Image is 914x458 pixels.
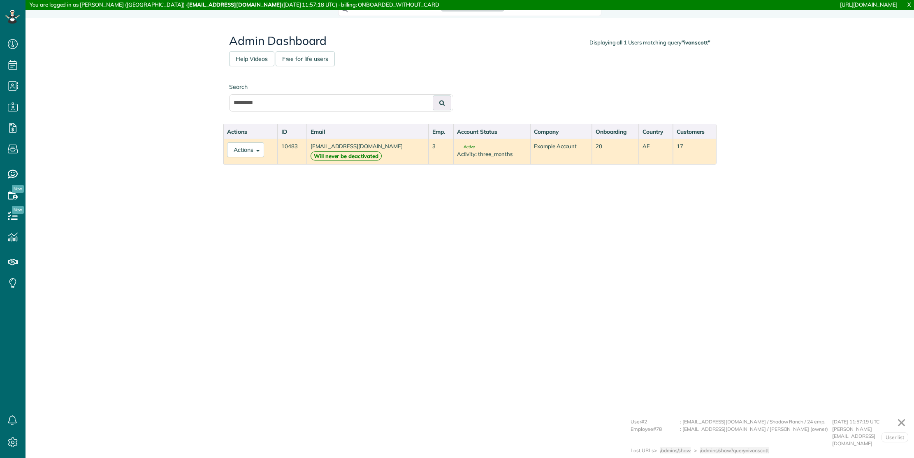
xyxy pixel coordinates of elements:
div: : [EMAIL_ADDRESS][DOMAIN_NAME] / Shadow Ranch / 24 emp. [680,418,832,425]
div: Employee#78 [631,425,680,447]
a: Help Videos [229,51,274,66]
span: /admins/show [660,447,691,453]
td: [EMAIL_ADDRESS][DOMAIN_NAME] [307,139,429,164]
div: Last URLs [631,447,654,454]
span: Active [457,145,475,149]
label: Search [229,83,453,91]
div: : [EMAIL_ADDRESS][DOMAIN_NAME] / [PERSON_NAME] (owner) [680,425,832,447]
div: User#2 [631,418,680,425]
strong: Will never be deactivated [311,151,382,161]
a: [URL][DOMAIN_NAME] [840,1,898,8]
div: [PERSON_NAME][EMAIL_ADDRESS][DOMAIN_NAME] [832,425,906,447]
span: New [12,185,24,193]
div: Email [311,128,425,136]
strong: "ivanscott" [682,39,710,46]
div: Onboarding [596,128,636,136]
td: Example Account [530,139,592,164]
td: 10483 [278,139,307,164]
strong: [EMAIL_ADDRESS][DOMAIN_NAME] [187,1,282,8]
h2: Admin Dashboard [229,35,710,47]
div: ID [281,128,303,136]
td: 17 [673,139,716,164]
td: 3 [429,139,453,164]
span: /admins/show?query=ivanscott [700,447,769,453]
div: Country [643,128,669,136]
div: Company [534,128,588,136]
div: Displaying all 1 Users matching query [589,39,710,46]
div: [DATE] 11:57:19 UTC [832,418,906,425]
div: Emp. [432,128,450,136]
button: Actions [227,142,264,157]
div: Customers [677,128,712,136]
a: Free for life users [276,51,335,66]
td: AE [639,139,673,164]
div: Activity: three_months [457,150,527,158]
div: > > [654,447,772,454]
a: User list [882,432,908,442]
a: ✕ [893,413,910,432]
div: Actions [227,128,274,136]
span: New [12,206,24,214]
div: Account Status [457,128,527,136]
td: 20 [592,139,639,164]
